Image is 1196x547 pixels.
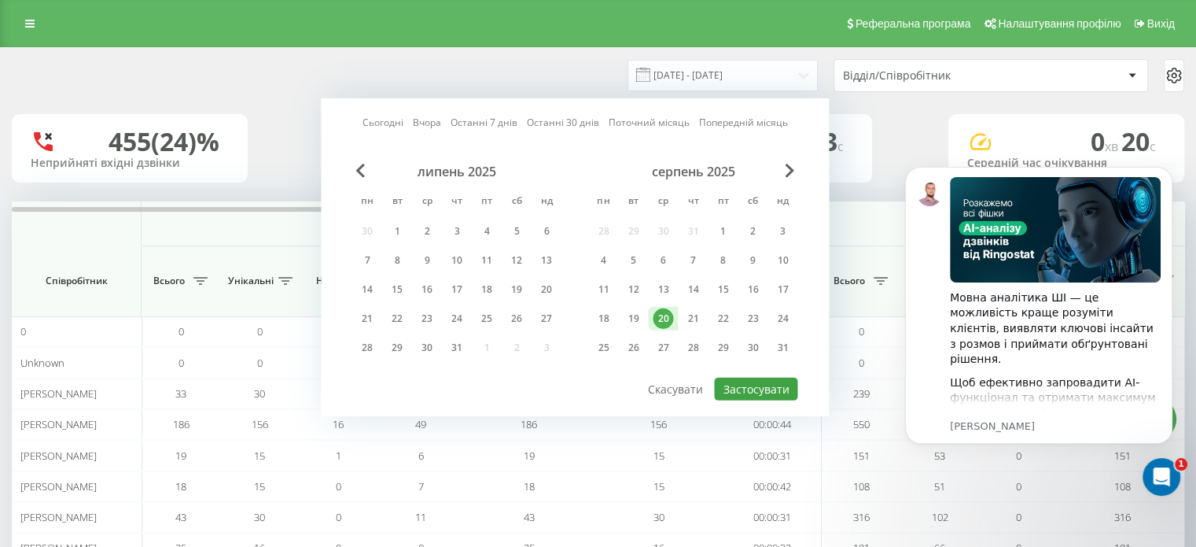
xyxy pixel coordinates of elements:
div: сб 12 лип 2025 р. [502,249,532,272]
span: 18 [175,479,186,493]
span: 1 [1175,458,1187,471]
div: сб 2 серп 2025 р. [738,220,767,243]
div: нд 27 лип 2025 р. [532,307,561,331]
div: 27 [536,309,557,329]
div: ср 20 серп 2025 р. [648,307,678,331]
div: вт 1 лип 2025 р. [382,220,412,243]
div: 29 [387,338,407,358]
div: нд 17 серп 2025 р. [767,278,797,301]
div: пт 8 серп 2025 р. [708,249,738,272]
abbr: вівторок [385,190,409,214]
span: [PERSON_NAME] [20,386,97,401]
div: 30 [417,338,437,358]
abbr: субота [505,190,528,214]
span: 0 [859,324,864,338]
span: 30 [653,510,664,524]
button: Застосувати [714,378,797,401]
span: 49 [415,417,426,431]
span: 6 [418,449,424,463]
div: чт 31 лип 2025 р. [442,336,472,360]
div: 14 [683,279,703,300]
div: сб 5 лип 2025 р. [502,220,532,243]
div: 24 [447,309,467,329]
div: вт 26 серп 2025 р. [618,336,648,360]
a: Останні 30 днів [527,115,599,130]
span: 18 [524,479,535,493]
div: Відділ/Співробітник [843,69,1031,83]
div: 4 [477,221,497,242]
span: 33 [175,386,186,401]
div: ср 6 серп 2025 р. [648,249,678,272]
div: сб 23 серп 2025 р. [738,307,767,331]
span: 15 [254,449,265,463]
span: 16 [333,417,344,431]
span: [PERSON_NAME] [20,417,97,431]
div: вт 5 серп 2025 р. [618,249,648,272]
span: 11 [415,510,426,524]
div: 22 [387,309,407,329]
a: Попередній місяць [699,115,788,130]
div: 26 [506,309,527,329]
div: 19 [623,309,643,329]
span: [PERSON_NAME] [20,449,97,463]
div: 5 [506,221,527,242]
div: 20 [653,309,673,329]
div: 19 [506,279,527,300]
span: 156 [252,417,268,431]
div: 3 [772,221,793,242]
div: 1 [712,221,733,242]
div: чт 28 серп 2025 р. [678,336,708,360]
td: 00:00:44 [723,409,822,440]
span: 30 [254,386,265,401]
iframe: Intercom notifications повідомлення [881,143,1196,504]
div: чт 10 лип 2025 р. [442,249,472,272]
div: пн 11 серп 2025 р. [588,278,618,301]
abbr: понеділок [355,190,379,214]
div: пт 11 лип 2025 р. [472,249,502,272]
div: 2 [417,221,437,242]
a: Останні 7 днів [451,115,517,130]
div: 17 [772,279,793,300]
span: c [1150,138,1156,155]
div: 15 [387,279,407,300]
div: пн 25 серп 2025 р. [588,336,618,360]
div: ср 27 серп 2025 р. [648,336,678,360]
span: 0 [257,356,263,370]
abbr: середа [651,190,675,214]
div: 11 [593,279,613,300]
div: нд 13 лип 2025 р. [532,249,561,272]
iframe: Intercom live chat [1143,458,1180,496]
div: 10 [772,250,793,271]
abbr: понеділок [591,190,615,214]
div: 16 [742,279,763,300]
div: чт 3 лип 2025 р. [442,220,472,243]
div: 25 [477,309,497,329]
span: 43 [524,510,535,524]
span: 15 [254,479,265,493]
div: 20 [536,279,557,300]
div: пт 4 лип 2025 р. [472,220,502,243]
abbr: неділя [771,190,794,214]
div: сб 26 лип 2025 р. [502,307,532,331]
div: 9 [417,250,437,271]
div: 8 [712,250,733,271]
div: 24 [772,309,793,329]
span: 151 [853,449,870,463]
div: 455 (24)% [109,127,219,157]
span: 0 [859,356,864,370]
abbr: середа [415,190,439,214]
span: Унікальні [228,275,274,287]
span: 0 [178,324,184,338]
div: пт 15 серп 2025 р. [708,278,738,301]
div: пт 25 лип 2025 р. [472,307,502,331]
div: 6 [536,221,557,242]
span: 19 [175,449,186,463]
div: 9 [742,250,763,271]
div: нд 31 серп 2025 р. [767,336,797,360]
div: пт 18 лип 2025 р. [472,278,502,301]
div: 25 [593,338,613,358]
div: чт 14 серп 2025 р. [678,278,708,301]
